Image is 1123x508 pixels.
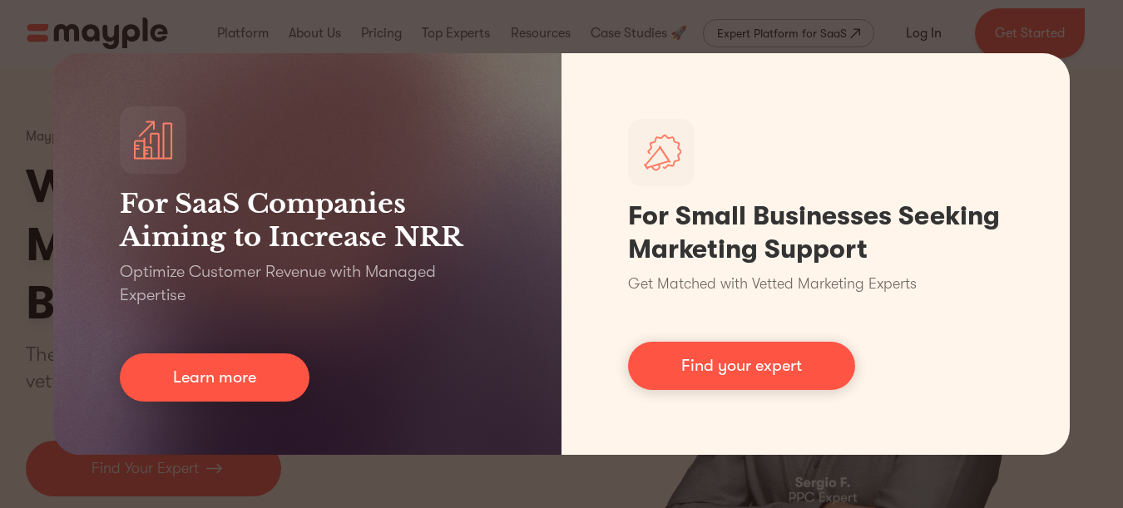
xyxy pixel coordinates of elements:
[120,260,495,307] p: Optimize Customer Revenue with Managed Expertise
[628,200,1003,266] h1: For Small Businesses Seeking Marketing Support
[628,273,917,295] p: Get Matched with Vetted Marketing Experts
[120,353,309,402] a: Learn more
[628,342,855,390] a: Find your expert
[120,187,495,254] h3: For SaaS Companies Aiming to Increase NRR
